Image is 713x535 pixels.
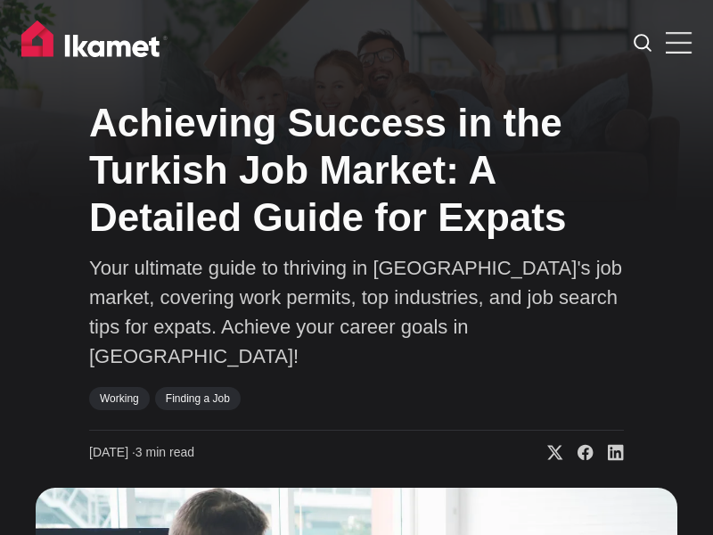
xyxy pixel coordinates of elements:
[89,444,194,462] time: 3 min read
[533,444,563,462] a: Share on X
[21,21,168,65] img: Ikamet home
[155,387,241,410] a: Finding a Job
[89,100,624,241] h1: Achieving Success in the Turkish Job Market: A Detailed Guide for Expats
[89,387,150,410] a: Working
[594,444,624,462] a: Share on Linkedin
[89,253,624,371] p: Your ultimate guide to thriving in [GEOGRAPHIC_DATA]'s job market, covering work permits, top ind...
[89,445,135,459] span: [DATE] ∙
[563,444,594,462] a: Share on Facebook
